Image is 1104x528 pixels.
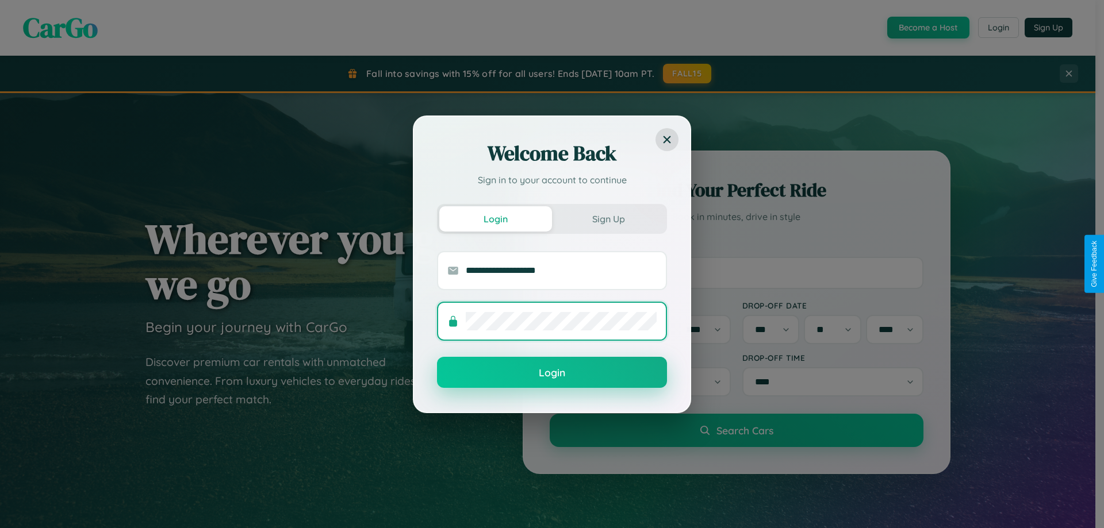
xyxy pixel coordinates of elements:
button: Sign Up [552,206,665,232]
h2: Welcome Back [437,140,667,167]
p: Sign in to your account to continue [437,173,667,187]
button: Login [439,206,552,232]
div: Give Feedback [1090,241,1098,287]
button: Login [437,357,667,388]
